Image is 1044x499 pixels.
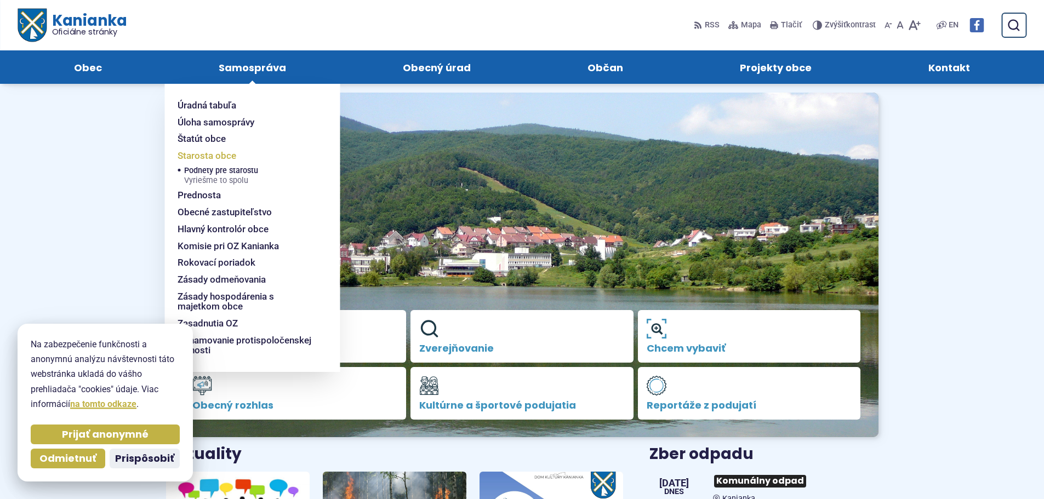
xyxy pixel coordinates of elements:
span: Zásady odmeňovania [178,271,266,288]
span: Zvýšiť [825,20,846,30]
a: Samospráva [171,50,333,84]
a: Kontakt [881,50,1018,84]
button: Tlačiť [768,14,804,37]
a: Rokovací poriadok [178,254,313,271]
button: Prijať anonymné [31,425,180,444]
span: Hlavný kontrolór obce [178,221,269,238]
a: Zásady odmeňovania [178,271,313,288]
span: Starosta obce [178,147,236,164]
span: Reportáže z podujatí [647,400,852,411]
img: Prejsť na domovskú stránku [18,9,46,42]
a: na tomto odkaze [70,399,136,409]
span: Chcem vybaviť [647,343,852,354]
span: Odmietnuť [39,452,96,465]
span: RSS [705,19,720,32]
h1: Kanianka [46,13,126,36]
span: Tlačiť [781,21,802,30]
span: Samospráva [219,50,286,84]
a: Zasadnutia OZ [178,315,313,332]
a: Komisie pri OZ Kanianka [178,238,313,255]
button: Nastaviť pôvodnú veľkosť písma [894,14,906,37]
h3: Aktuality [166,446,242,463]
button: Prispôsobiť [110,449,180,468]
span: Prispôsobiť [115,452,174,465]
span: EN [949,19,959,32]
span: Rokovací poriadok [178,254,255,271]
button: Odmietnuť [31,449,105,468]
p: Na zabezpečenie funkčnosti a anonymnú analýzu návštevnosti táto webstránka ukladá do vášho prehli... [31,337,180,411]
span: Dnes [659,488,689,496]
a: Starosta obce [178,147,313,164]
span: Kontakt [928,50,970,84]
a: Občan [540,50,671,84]
h3: Zber odpadu [649,446,878,463]
a: Obecný úrad [355,50,518,84]
span: Prijať anonymné [62,428,149,441]
span: Projekty obce [740,50,812,84]
a: Štatút obce [178,130,313,147]
a: Mapa [726,14,763,37]
a: Obecné zastupiteľstvo [178,204,313,221]
span: Úradná tabuľa [178,97,236,114]
span: Zasadnutia OZ [178,315,238,332]
span: Prednosta [178,187,221,204]
span: Štatút obce [178,130,226,147]
span: Oficiálne stránky [52,28,127,36]
span: Obecný úrad [403,50,471,84]
span: Komunálny odpad [714,475,806,487]
a: Chcem vybaviť [638,310,861,363]
span: Zverejňovanie [419,343,625,354]
a: RSS [694,14,722,37]
a: Oznamovanie protispoločenskej činnosti [178,332,313,359]
span: Komisie pri OZ Kanianka [178,238,279,255]
a: Obec [26,50,149,84]
a: EN [946,19,961,32]
a: Zverejňovanie [410,310,634,363]
button: Zväčšiť veľkosť písma [906,14,923,37]
span: Obecné zastupiteľstvo [178,204,272,221]
span: Mapa [741,19,761,32]
a: Hlavný kontrolór obce [178,221,313,238]
button: Zvýšiťkontrast [813,14,878,37]
img: Prejsť na Facebook stránku [969,18,984,32]
span: Občan [587,50,623,84]
span: Kultúrne a športové podujatia [419,400,625,411]
span: kontrast [825,21,876,30]
a: Podnety pre starostuVyriešme to spolu [184,164,313,187]
span: Vyriešme to spolu [184,176,258,185]
span: Podnety pre starostu [184,164,258,187]
span: Úloha samosprávy [178,114,254,131]
a: Projekty obce [693,50,859,84]
span: Obecný rozhlas [192,400,398,411]
a: Obecný rozhlas [184,367,407,420]
span: Obec [74,50,102,84]
a: Kultúrne a športové podujatia [410,367,634,420]
span: [DATE] [659,478,689,488]
button: Zmenšiť veľkosť písma [882,14,894,37]
a: Úradná tabuľa [178,97,313,114]
a: Zásady hospodárenia s majetkom obce [178,288,313,315]
a: Prednosta [178,187,313,204]
a: Reportáže z podujatí [638,367,861,420]
a: Úloha samosprávy [178,114,313,131]
a: Logo Kanianka, prejsť na domovskú stránku. [18,9,127,42]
